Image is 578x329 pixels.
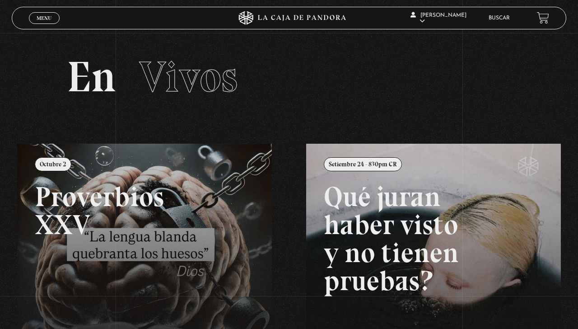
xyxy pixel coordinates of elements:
h2: En [67,56,511,99]
a: View your shopping cart [537,12,549,24]
span: Vivos [139,51,238,103]
span: Menu [37,15,51,21]
span: [PERSON_NAME] [410,13,466,24]
a: Buscar [489,15,510,21]
span: Cerrar [34,23,55,29]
